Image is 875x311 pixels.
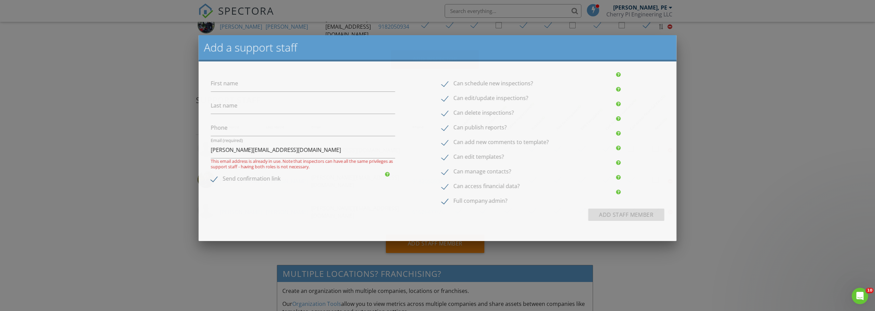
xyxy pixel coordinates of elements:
label: Email (required) [211,137,243,143]
iframe: Intercom live chat [852,288,868,304]
label: Can schedule new inspections? [442,80,533,88]
h2: Add a support staff [204,41,671,54]
label: Can publish reports? [442,124,507,132]
span: 10 [866,288,874,293]
label: Can manage contacts? [442,168,511,176]
label: Can delete inspections? [442,109,514,118]
input: Add Staff Member [588,209,664,221]
div: This email address is already in use. Note that inspectors can have all the same privileges as su... [211,158,395,169]
label: Phone [211,124,228,131]
label: Full company admin? [442,197,508,206]
label: Can edit templates? [442,153,504,162]
label: Send confirmation link [211,175,281,184]
label: Can access financial data? [442,183,520,191]
label: Last name [211,101,237,109]
iframe: Intercom notifications message [738,245,875,293]
label: Can edit/update inspections? [442,95,528,103]
label: Can add new comments to template? [442,139,549,147]
label: First name [211,79,238,87]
